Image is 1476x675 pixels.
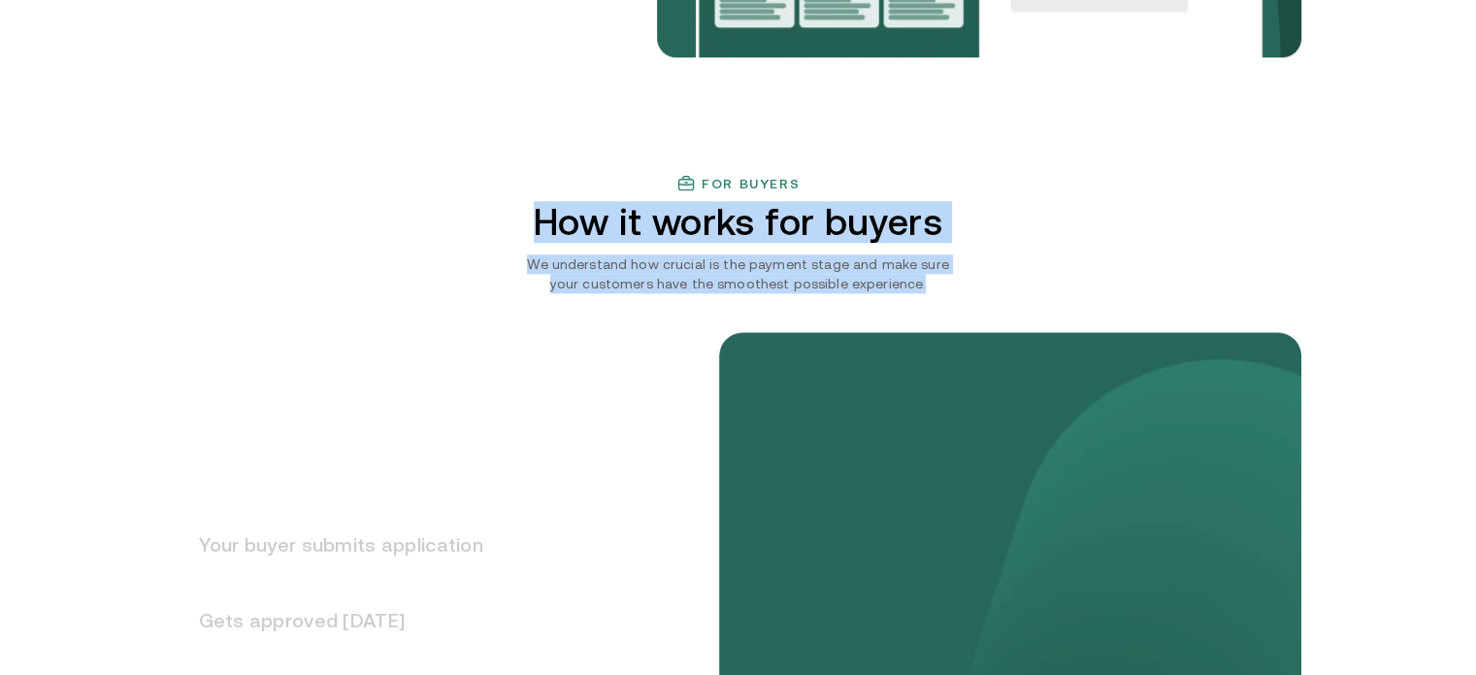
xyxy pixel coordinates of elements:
p: We understand how crucial is the payment stage and make sure your customers have the smoothest po... [518,254,959,293]
h3: Your buyer submits application [176,507,483,583]
h3: For buyers [702,176,800,191]
h2: How it works for buyers [455,201,1021,243]
h3: Gets approved [DATE] [176,583,483,658]
img: finance [676,174,696,193]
